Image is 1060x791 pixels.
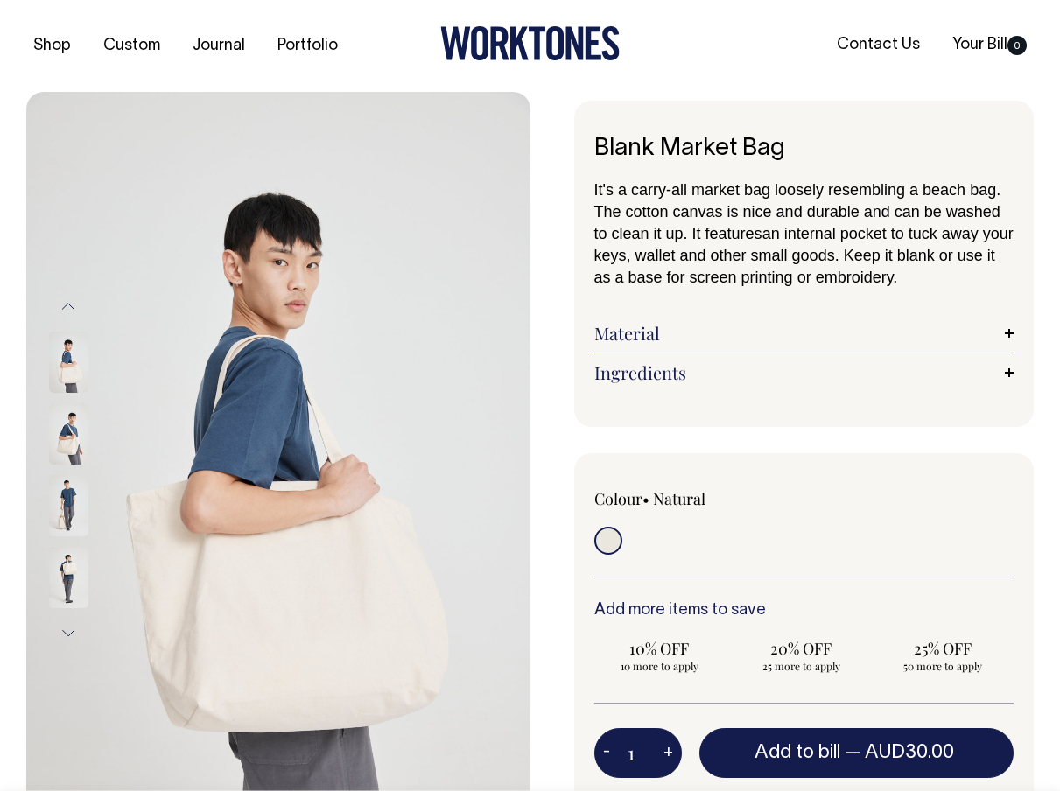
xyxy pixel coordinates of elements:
img: natural [49,547,88,608]
button: + [655,736,682,771]
span: It's a carry-all market bag loosely resembling a beach bag. The cotton canvas is nice and durable... [594,181,1001,242]
span: 10 more to apply [603,659,717,673]
input: 25% OFF 50 more to apply [877,633,1008,678]
input: 10% OFF 10 more to apply [594,633,726,678]
span: • [642,488,649,509]
span: — [845,744,958,761]
button: - [594,736,619,771]
span: t features [697,225,762,242]
a: Shop [26,31,78,60]
a: Portfolio [270,31,345,60]
a: Contact Us [830,31,927,59]
span: 0 [1007,36,1027,55]
h6: Add more items to save [594,602,1014,619]
span: AUD30.00 [865,744,954,761]
input: 20% OFF 25 more to apply [735,633,867,678]
img: natural [49,475,88,536]
button: Previous [55,287,81,326]
button: Add to bill —AUD30.00 [699,728,1014,777]
span: 25 more to apply [744,659,858,673]
a: Custom [96,31,167,60]
span: 10% OFF [603,638,717,659]
span: an internal pocket to tuck away your keys, wallet and other small goods. Keep it blank or use it ... [594,225,1014,286]
span: 50 more to apply [886,659,1000,673]
a: Ingredients [594,362,1014,383]
button: Next [55,613,81,653]
img: natural [49,332,88,393]
a: Material [594,323,1014,344]
a: Your Bill0 [945,31,1034,59]
span: 25% OFF [886,638,1000,659]
span: Add to bill [755,744,840,761]
a: Journal [186,31,252,60]
label: Natural [653,488,705,509]
div: Colour [594,488,762,509]
span: 20% OFF [744,638,858,659]
h1: Blank Market Bag [594,136,1014,163]
img: natural [49,403,88,465]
